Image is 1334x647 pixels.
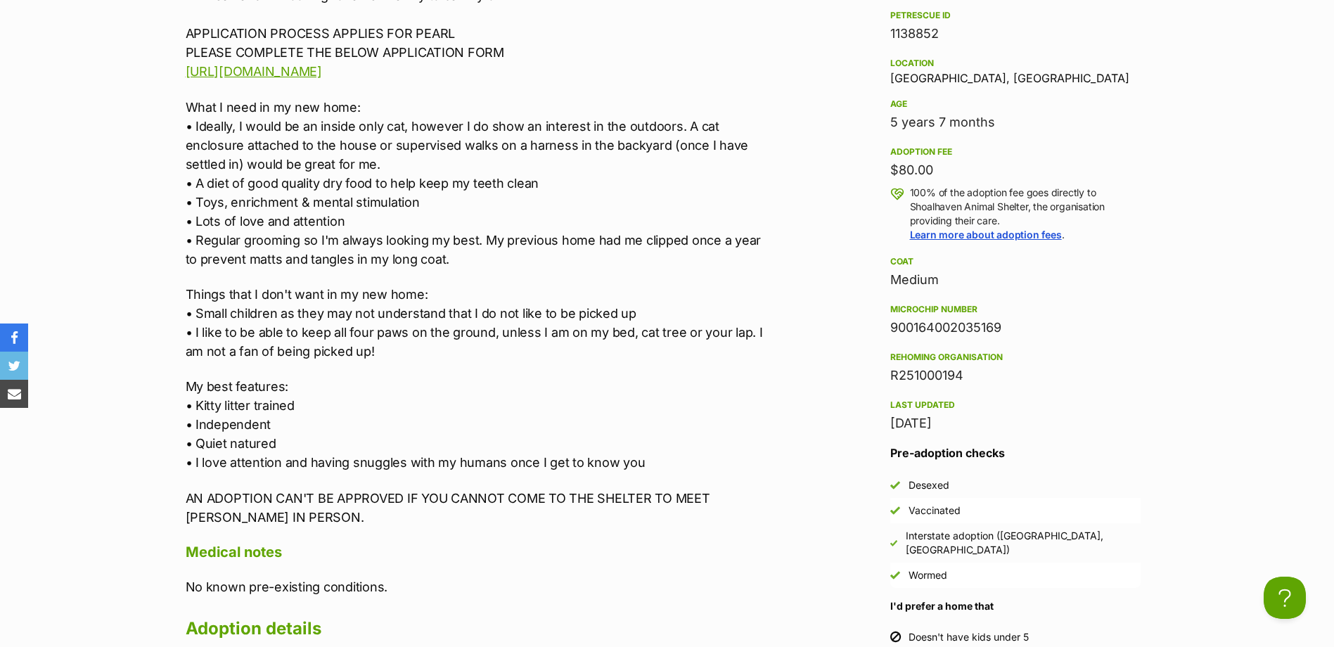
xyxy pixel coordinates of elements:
h2: Adoption details [186,613,767,644]
iframe: Help Scout Beacon - Open [1264,577,1306,619]
div: Medium [890,270,1141,290]
h4: Medical notes [186,543,767,561]
div: Interstate adoption ([GEOGRAPHIC_DATA], [GEOGRAPHIC_DATA]) [906,529,1140,557]
a: [URL][DOMAIN_NAME] [186,64,322,79]
p: What I need in my new home: • Ideally, I would be an inside only cat, however I do show an intere... [186,98,767,269]
div: Desexed [909,478,949,492]
div: PetRescue ID [890,10,1141,21]
div: Last updated [890,399,1141,411]
img: Yes [890,539,898,547]
div: 5 years 7 months [890,113,1141,132]
p: AN ADOPTION CAN'T BE APPROVED IF YOU CANNOT COME TO THE SHELTER TO MEET [PERSON_NAME] IN PERSON. [186,489,767,527]
img: Yes [890,506,900,515]
p: No known pre-existing conditions. [186,577,767,596]
div: [GEOGRAPHIC_DATA], [GEOGRAPHIC_DATA] [890,55,1141,84]
div: R251000194 [890,366,1141,385]
h4: I'd prefer a home that [890,599,1141,613]
div: Rehoming organisation [890,352,1141,363]
div: Vaccinated [909,504,961,518]
p: My best features: • Kitty litter trained • Independent • Quiet natured • I love attention and hav... [186,377,767,472]
div: Doesn't have kids under 5 [909,630,1029,644]
p: 100% of the adoption fee goes directly to Shoalhaven Animal Shelter, the organisation providing t... [910,186,1141,242]
div: $80.00 [890,160,1141,180]
div: 1138852 [890,24,1141,44]
a: Learn more about adoption fees [910,229,1062,241]
div: Adoption fee [890,146,1141,158]
img: Yes [890,570,900,580]
div: Wormed [909,568,947,582]
div: Location [890,58,1141,69]
div: Microchip number [890,304,1141,315]
img: Yes [890,480,900,490]
div: Coat [890,256,1141,267]
div: 900164002035169 [890,318,1141,338]
div: [DATE] [890,414,1141,433]
h3: Pre-adoption checks [890,444,1141,461]
div: Age [890,98,1141,110]
p: Things that I don't want in my new home: • Small children as they may not understand that I do no... [186,285,767,361]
